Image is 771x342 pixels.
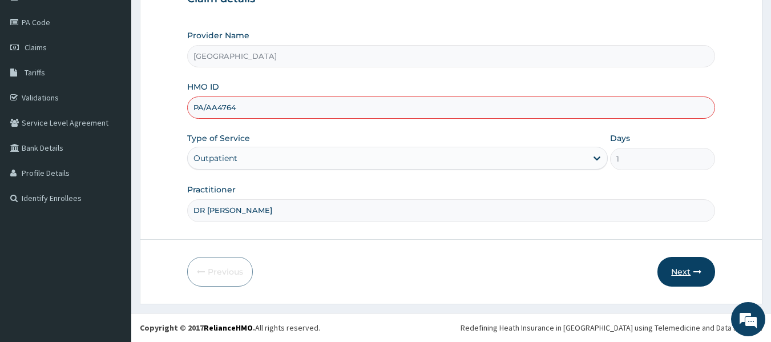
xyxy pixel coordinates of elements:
label: HMO ID [187,81,219,92]
label: Provider Name [187,30,249,41]
input: Enter Name [187,199,716,222]
span: Tariffs [25,67,45,78]
div: Minimize live chat window [187,6,215,33]
div: Chat with us now [59,64,192,79]
span: Claims [25,42,47,53]
label: Type of Service [187,132,250,144]
textarea: Type your message and hit 'Enter' [6,224,217,264]
button: Previous [187,257,253,287]
div: Redefining Heath Insurance in [GEOGRAPHIC_DATA] using Telemedicine and Data Science! [461,322,762,333]
footer: All rights reserved. [131,313,771,342]
a: RelianceHMO [204,323,253,333]
strong: Copyright © 2017 . [140,323,255,333]
img: d_794563401_company_1708531726252_794563401 [21,57,46,86]
span: We're online! [66,100,158,215]
input: Enter HMO ID [187,96,716,119]
label: Days [610,132,630,144]
button: Next [657,257,715,287]
div: Outpatient [193,152,237,164]
label: Practitioner [187,184,236,195]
